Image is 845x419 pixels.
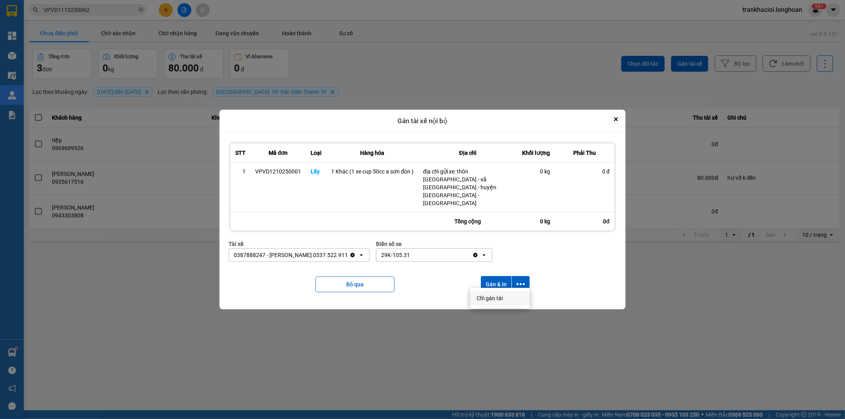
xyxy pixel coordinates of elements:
[235,168,246,175] div: 1
[418,212,517,230] div: Tổng cộng
[219,110,626,310] div: dialog
[311,148,322,158] div: Loại
[315,276,395,292] button: Bỏ qua
[219,110,626,133] div: Gán tài xế nội bộ
[235,148,246,158] div: STT
[423,148,513,158] div: Địa chỉ
[477,294,503,302] span: Chỉ gán tài
[381,251,410,259] div: 29K-105.31
[555,212,614,230] div: 0đ
[481,252,487,258] svg: open
[517,212,555,230] div: 0 kg
[411,251,412,259] input: Selected 29K-105.31.
[311,168,322,175] div: Lấy
[560,148,610,158] div: Phải Thu
[522,168,550,175] div: 0 kg
[522,148,550,158] div: Khối lượng
[560,168,610,175] div: 0 đ
[234,251,348,259] div: 0387888247 - [PERSON_NAME] 0337.522.911
[423,168,513,207] div: địa chỉ gửi xe: thôn [GEOGRAPHIC_DATA] - xã [GEOGRAPHIC_DATA] - huyện [GEOGRAPHIC_DATA] - [GEOGRA...
[229,240,370,248] div: Tài xế
[255,168,301,175] div: VPVD1210250001
[331,168,414,175] div: 1 Khác (1 xe cup 50cc a sơn đón )
[611,114,621,124] button: Close
[481,276,511,292] button: Gán & In
[349,252,356,258] svg: Clear value
[376,240,492,248] div: Biển số xe
[255,148,301,158] div: Mã đơn
[470,288,530,309] ul: Menu
[472,252,479,258] svg: Clear value
[331,148,414,158] div: Hàng hóa
[358,252,364,258] svg: open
